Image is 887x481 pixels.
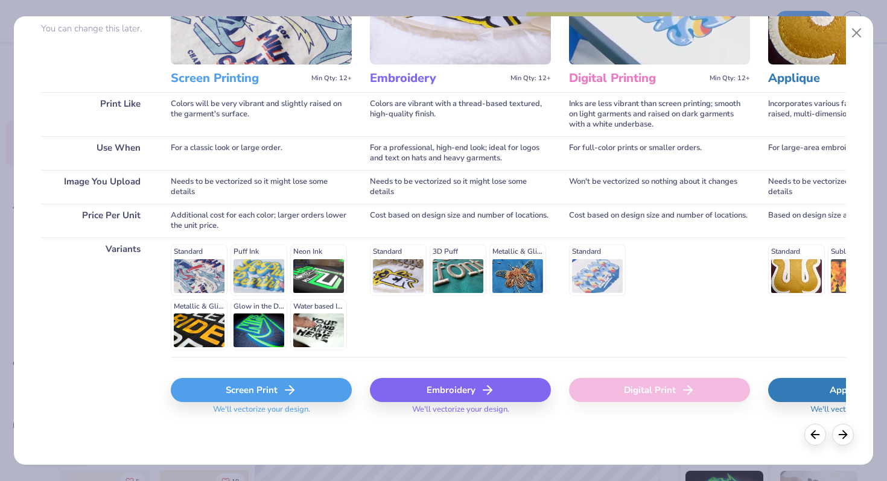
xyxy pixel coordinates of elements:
[171,136,352,170] div: For a classic look or large order.
[370,378,551,402] div: Embroidery
[208,404,315,422] span: We'll vectorize your design.
[845,22,868,45] button: Close
[171,170,352,204] div: Needs to be vectorized so it might lose some details
[569,71,705,86] h3: Digital Printing
[171,71,307,86] h3: Screen Printing
[370,170,551,204] div: Needs to be vectorized so it might lose some details
[569,92,750,136] div: Inks are less vibrant than screen printing; smooth on light garments and raised on dark garments ...
[370,204,551,237] div: Cost based on design size and number of locations.
[41,24,153,34] p: You can change this later.
[569,378,750,402] div: Digital Print
[569,204,750,237] div: Cost based on design size and number of locations.
[171,204,352,237] div: Additional cost for each color; larger orders lower the unit price.
[710,74,750,83] span: Min Qty: 12+
[510,74,551,83] span: Min Qty: 12+
[41,204,153,237] div: Price Per Unit
[171,378,352,402] div: Screen Print
[569,136,750,170] div: For full-color prints or smaller orders.
[171,92,352,136] div: Colors will be very vibrant and slightly raised on the garment's surface.
[311,74,352,83] span: Min Qty: 12+
[41,237,153,357] div: Variants
[370,92,551,136] div: Colors are vibrant with a thread-based textured, high-quality finish.
[569,170,750,204] div: Won't be vectorized so nothing about it changes
[41,92,153,136] div: Print Like
[370,71,506,86] h3: Embroidery
[370,136,551,170] div: For a professional, high-end look; ideal for logos and text on hats and heavy garments.
[41,170,153,204] div: Image You Upload
[41,136,153,170] div: Use When
[407,404,514,422] span: We'll vectorize your design.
